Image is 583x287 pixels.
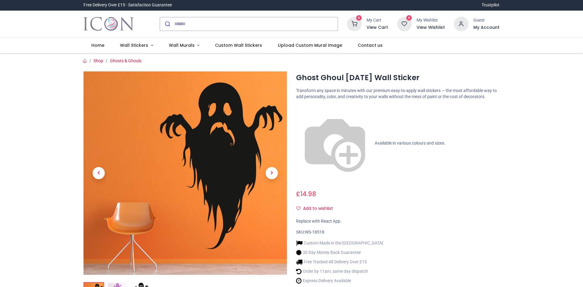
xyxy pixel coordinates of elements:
a: Wall Stickers [112,38,161,53]
li: 30 Day Money Back Guarantee [296,249,383,256]
a: View Wishlist [417,25,445,31]
a: Logo of Icon Wall Stickers [84,15,134,32]
div: Guest [473,17,499,23]
span: WS-18518 [305,230,324,234]
div: Free Delivery Over £15 - Satisfaction Guarantee [84,2,172,8]
a: Shop [94,58,103,63]
span: Wall Stickers [120,42,148,48]
a: Wall Murals [161,38,207,53]
li: Custom Made in the [GEOGRAPHIC_DATA] [296,240,383,246]
div: My Wishlist [417,17,445,23]
button: Submit [160,17,174,31]
div: SKU: [296,229,499,235]
span: £ [296,190,316,198]
a: 0 [347,21,362,26]
a: Previous [84,102,114,244]
span: Home [91,42,104,48]
a: 0 [397,21,412,26]
h1: Ghost Ghoul [DATE] Wall Sticker [296,73,499,83]
sup: 0 [406,15,412,21]
a: View Cart [367,25,388,31]
div: My Cart [367,17,388,23]
li: Order by 11am, same day dispatch [296,268,383,275]
img: Ghost Ghoul Halloween Wall Sticker [84,71,287,275]
a: Next [257,102,287,244]
p: Transform any space in minutes with our premium easy-to-apply wall stickers — the most affordable... [296,88,499,100]
a: Trustpilot [482,2,499,8]
a: My Account [473,25,499,31]
span: 14.98 [300,190,316,198]
a: Ghosts & Ghouls [110,58,141,63]
span: Custom Wall Stickers [215,42,262,48]
div: Replace with React App. [296,218,499,224]
span: Upload Custom Mural Image [278,42,342,48]
span: Previous [93,167,105,179]
img: Icon Wall Stickers [84,15,134,32]
li: Express Delivery Available [296,278,383,284]
span: Available in various colours and sizes. [375,141,445,145]
img: color-wheel.png [296,104,374,182]
li: Free Tracked 48 Delivery Over £15 [296,259,383,265]
span: Contact us [358,42,383,48]
span: Next [266,167,278,179]
span: Wall Murals [169,42,195,48]
sup: 0 [356,15,362,21]
button: Add to wishlistAdd to wishlist [296,203,338,214]
i: Add to wishlist [296,206,301,210]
